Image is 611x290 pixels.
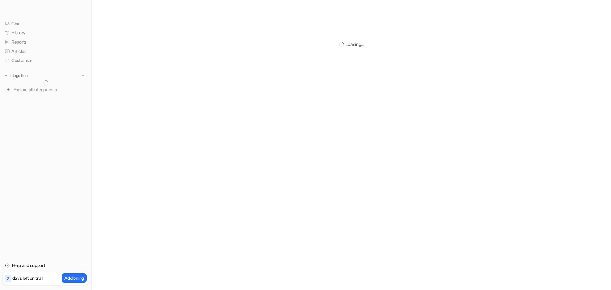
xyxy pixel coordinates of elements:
[4,74,8,78] img: expand menu
[3,261,89,270] a: Help and support
[3,85,89,94] a: Explore all integrations
[345,41,363,47] div: Loading...
[3,19,89,28] a: Chat
[3,38,89,46] a: Reports
[10,73,29,78] p: Integrations
[13,85,86,95] span: Explore all integrations
[64,275,84,281] p: Add billing
[12,275,43,281] p: days left on trial
[3,28,89,37] a: History
[81,74,85,78] img: menu_add.svg
[62,273,87,283] button: Add billing
[3,47,89,56] a: Articles
[5,87,11,93] img: explore all integrations
[3,73,31,79] button: Integrations
[7,276,9,281] p: 7
[3,56,89,65] a: Customize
